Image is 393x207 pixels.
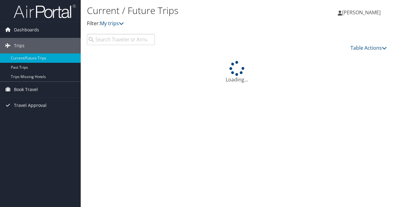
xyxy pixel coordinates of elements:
a: My trips [100,20,124,27]
span: Trips [14,38,25,53]
p: Filter: [87,20,287,28]
a: [PERSON_NAME] [338,3,387,22]
input: Search Traveler or Arrival City [87,34,155,45]
div: Loading... [87,61,387,83]
span: Book Travel [14,82,38,97]
span: Dashboards [14,22,39,38]
a: Table Actions [350,44,387,51]
h1: Current / Future Trips [87,4,287,17]
img: airportal-logo.png [14,4,76,19]
span: Travel Approval [14,98,47,113]
span: [PERSON_NAME] [342,9,381,16]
